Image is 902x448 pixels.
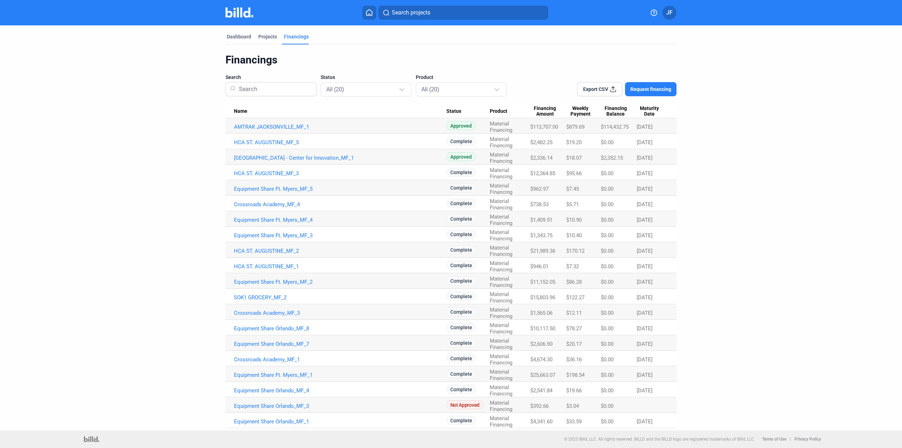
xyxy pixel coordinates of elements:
[637,356,653,363] span: [DATE]
[601,139,613,146] span: $0.00
[662,6,676,20] button: JF
[225,74,241,81] span: Search
[795,437,821,442] b: Privacy Policy
[446,416,476,425] span: Complete
[234,124,446,130] a: AMTRAK JACKSONVILLE_MF_1
[446,369,476,378] span: Complete
[234,155,446,161] a: [GEOGRAPHIC_DATA] - Center for Innovation_MF_1
[530,105,566,117] div: Financing Amount
[601,217,613,223] span: $0.00
[530,356,552,363] span: $4,674.30
[446,121,476,130] span: Approved
[566,294,585,301] span: $122.27
[530,139,552,146] span: $2,482.25
[566,124,585,130] span: $879.69
[601,387,613,394] span: $0.00
[234,403,446,409] a: Equipment Share Orlando_MF_3
[790,437,791,442] p: |
[227,33,251,40] div: Dashboard
[490,415,512,428] span: Material Financing
[630,86,671,93] span: Request financing
[446,230,476,239] span: Complete
[234,186,446,192] a: Equipment Share Ft. Myers_MF_5
[564,437,755,442] p: © 2025 Billd, LLC. All rights reserved. BILLD and the BILLD logo are registered trademarks of Bil...
[446,261,476,270] span: Complete
[637,248,653,254] span: [DATE]
[637,170,653,177] span: [DATE]
[446,276,476,285] span: Complete
[566,201,579,208] span: $5.71
[530,155,552,161] span: $2,336.14
[490,167,512,180] span: Material Financing
[490,260,512,273] span: Material Financing
[446,307,476,316] span: Complete
[601,356,613,363] span: $0.00
[490,353,512,366] span: Material Financing
[234,217,446,223] a: Equipment Share Ft. Myers_MF_4
[601,279,613,285] span: $0.00
[566,139,582,146] span: $19.20
[321,74,335,81] span: Status
[637,155,653,161] span: [DATE]
[530,325,555,332] span: $10,117.50
[490,307,512,319] span: Material Financing
[601,170,613,177] span: $0.00
[234,108,247,115] span: Name
[566,155,582,161] span: $18.07
[446,385,476,394] span: Complete
[530,217,552,223] span: $1,409.51
[490,229,512,242] span: Material Financing
[490,291,512,304] span: Material Financing
[566,186,579,192] span: $7.45
[637,310,653,316] span: [DATE]
[637,372,653,378] span: [DATE]
[234,201,446,208] a: Crossroads Academy_MF_4
[601,372,613,378] span: $0.00
[530,170,555,177] span: $12,364.85
[530,124,558,130] span: $113,707.00
[446,137,476,146] span: Complete
[225,53,676,67] div: Financings
[446,354,476,363] span: Complete
[446,108,490,115] div: Status
[637,201,653,208] span: [DATE]
[234,356,446,363] a: Crossroads Academy_MF_1
[566,325,582,332] span: $78.27
[566,356,582,363] span: $36.16
[530,310,552,316] span: $1,565.06
[234,418,446,425] a: Equipment Share Orlando_MF_1
[637,341,653,347] span: [DATE]
[446,199,476,208] span: Complete
[601,294,613,301] span: $0.00
[490,198,512,211] span: Material Financing
[490,136,512,149] span: Material Financing
[446,292,476,301] span: Complete
[566,372,585,378] span: $198.54
[490,400,512,412] span: Material Financing
[234,310,446,316] a: Crossroads Academy_MF_3
[490,369,512,381] span: Material Financing
[637,325,653,332] span: [DATE]
[234,279,446,285] a: Equipment Share Ft. Myers_MF_2
[234,341,446,347] a: Equipment Share Orlando_MF_7
[234,248,446,254] a: HCA ST. AUGUSTINE_MF_2
[446,108,461,115] span: Status
[225,7,253,18] img: Billd Company Logo
[84,436,99,442] img: logo
[566,105,601,117] div: Weekly Payment
[392,8,430,17] span: Search projects
[421,86,439,93] mat-select-trigger: All (20)
[601,232,613,239] span: $0.00
[601,186,613,192] span: $0.00
[490,384,512,397] span: Material Financing
[601,310,613,316] span: $0.00
[490,214,512,226] span: Material Financing
[530,418,552,425] span: $4,341.60
[637,294,653,301] span: [DATE]
[637,279,653,285] span: [DATE]
[446,183,476,192] span: Complete
[566,263,579,270] span: $7.32
[490,121,512,133] span: Material Financing
[530,105,560,117] span: Financing Amount
[530,294,555,301] span: $15,803.96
